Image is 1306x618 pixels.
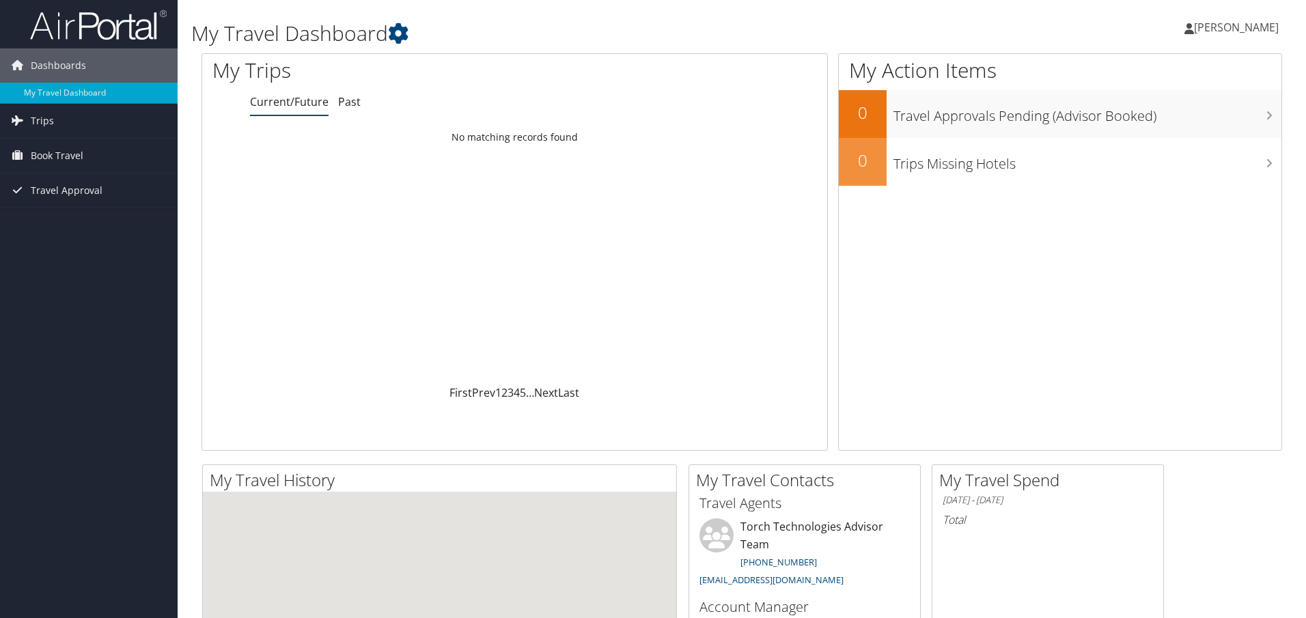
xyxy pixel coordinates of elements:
[338,94,361,109] a: Past
[514,385,520,400] a: 4
[558,385,579,400] a: Last
[210,468,676,492] h2: My Travel History
[699,494,910,513] h3: Travel Agents
[696,468,920,492] h2: My Travel Contacts
[501,385,508,400] a: 2
[31,104,54,138] span: Trips
[939,468,1163,492] h2: My Travel Spend
[534,385,558,400] a: Next
[839,138,1281,186] a: 0Trips Missing Hotels
[472,385,495,400] a: Prev
[212,56,557,85] h1: My Trips
[740,556,817,568] a: [PHONE_NUMBER]
[495,385,501,400] a: 1
[30,9,167,41] img: airportal-logo.png
[526,385,534,400] span: …
[943,512,1153,527] h6: Total
[699,598,910,617] h3: Account Manager
[31,173,102,208] span: Travel Approval
[520,385,526,400] a: 5
[839,90,1281,138] a: 0Travel Approvals Pending (Advisor Booked)
[839,101,887,124] h2: 0
[893,100,1281,126] h3: Travel Approvals Pending (Advisor Booked)
[893,148,1281,173] h3: Trips Missing Hotels
[943,494,1153,507] h6: [DATE] - [DATE]
[1194,20,1279,35] span: [PERSON_NAME]
[508,385,514,400] a: 3
[1184,7,1292,48] a: [PERSON_NAME]
[693,518,917,591] li: Torch Technologies Advisor Team
[31,48,86,83] span: Dashboards
[699,574,844,586] a: [EMAIL_ADDRESS][DOMAIN_NAME]
[839,149,887,172] h2: 0
[191,19,926,48] h1: My Travel Dashboard
[202,125,827,150] td: No matching records found
[250,94,329,109] a: Current/Future
[31,139,83,173] span: Book Travel
[449,385,472,400] a: First
[839,56,1281,85] h1: My Action Items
